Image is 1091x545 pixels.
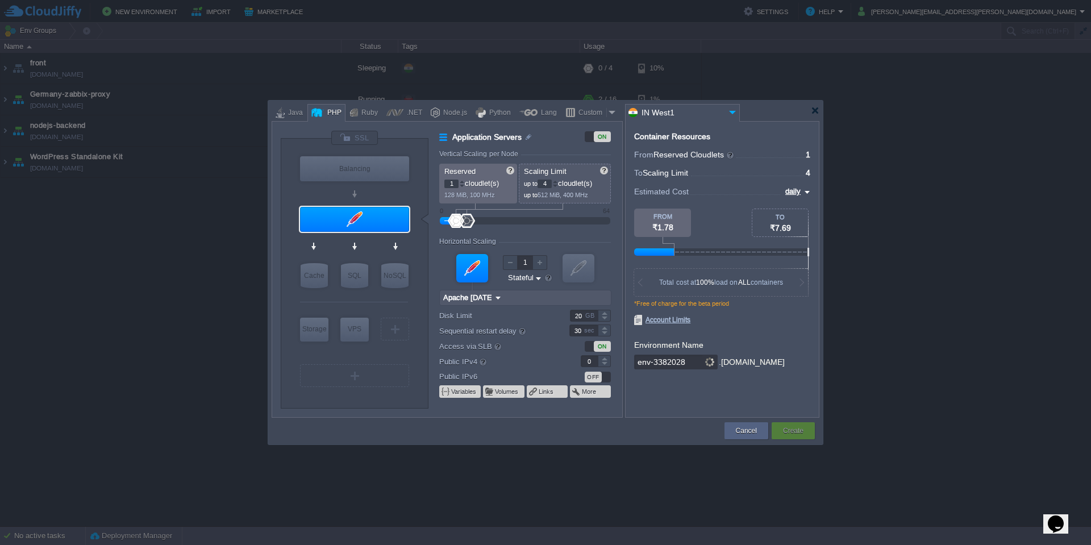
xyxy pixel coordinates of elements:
[451,387,477,396] button: Variables
[439,371,555,382] label: Public IPv6
[1043,500,1080,534] iframe: chat widget
[300,318,328,340] div: Storage
[524,192,538,198] span: up to
[439,238,499,246] div: Horizontal Scaling
[439,324,555,337] label: Sequential restart delay
[538,192,588,198] span: 512 MiB, 400 MHz
[381,263,409,288] div: NoSQL Databases
[806,150,810,159] span: 1
[381,318,409,340] div: Create New Layer
[444,192,495,198] span: 128 MiB, 100 MHz
[444,167,476,176] span: Reserved
[341,263,368,288] div: SQL Databases
[300,156,409,181] div: Balancing
[440,207,443,214] div: 0
[584,325,597,336] div: sec
[341,263,368,288] div: SQL
[634,132,710,141] div: Container Resources
[524,180,538,187] span: up to
[594,131,611,142] div: ON
[340,318,369,342] div: Elastic VPS
[539,387,555,396] button: Links
[634,300,810,315] div: *Free of charge for the beta period
[806,168,810,177] span: 4
[634,213,691,220] div: FROM
[300,364,409,387] div: Create New Layer
[301,263,328,288] div: Cache
[594,341,611,352] div: ON
[444,176,513,188] p: cloudlet(s)
[524,167,567,176] span: Scaling Limit
[340,318,369,340] div: VPS
[358,105,378,122] div: Ruby
[403,105,422,122] div: .NET
[439,340,555,352] label: Access via SLB
[575,105,606,122] div: Custom
[770,223,791,232] span: ₹7.69
[300,156,409,181] div: Load Balancer
[495,387,519,396] button: Volumes
[752,214,808,221] div: TO
[381,263,409,288] div: NoSQL
[585,372,602,382] div: OFF
[324,105,342,122] div: PHP
[439,355,555,368] label: Public IPv4
[603,207,610,214] div: 64
[300,318,328,342] div: Storage Containers
[634,150,653,159] span: From
[524,176,607,188] p: cloudlet(s)
[634,315,690,325] span: Account Limits
[719,355,785,370] div: .[DOMAIN_NAME]
[634,340,703,350] label: Environment Name
[285,105,303,122] div: Java
[634,168,643,177] span: To
[582,387,597,396] button: More
[439,310,555,322] label: Disk Limit
[783,425,803,436] button: Create
[634,185,689,198] span: Estimated Cost
[486,105,511,122] div: Python
[652,223,673,232] span: ₹1.78
[538,105,557,122] div: Lang
[439,150,521,158] div: Vertical Scaling per Node
[300,207,409,232] div: Application Servers
[585,310,597,321] div: GB
[653,150,735,159] span: Reserved Cloudlets
[440,105,467,122] div: Node.js
[736,425,757,436] button: Cancel
[643,168,688,177] span: Scaling Limit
